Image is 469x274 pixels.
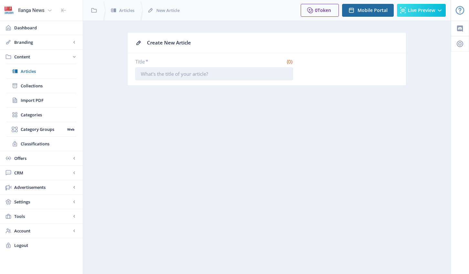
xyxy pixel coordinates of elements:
span: Category Groups [21,126,65,132]
span: Import PDF [21,97,76,103]
span: Token [318,7,331,13]
span: Tools [14,213,71,220]
span: CRM [14,170,71,176]
span: Mobile Portal [358,8,388,13]
span: Account [14,228,71,234]
button: Mobile Portal [342,4,394,17]
nb-badge: Web [65,126,76,132]
span: Dashboard [14,24,78,31]
a: Categories [6,108,76,122]
span: Live Preview [408,8,435,13]
span: (0) [286,58,293,65]
span: Articles [21,68,76,74]
span: Articles [119,7,134,14]
span: Advertisements [14,184,71,191]
label: Title [135,58,212,65]
div: Create New Article [147,38,398,48]
button: Live Preview [397,4,446,17]
a: Articles [6,64,76,78]
div: Ilanga News [18,3,45,17]
span: Content [14,54,71,60]
button: 0Token [301,4,339,17]
span: Settings [14,199,71,205]
span: New Article [156,7,180,14]
span: Classifications [21,141,76,147]
input: What's the title of your article? [135,67,293,80]
span: Branding [14,39,71,45]
a: Import PDF [6,93,76,107]
span: Collections [21,83,76,89]
span: Logout [14,242,78,249]
span: Offers [14,155,71,161]
img: 6e32966d-d278-493e-af78-9af65f0c2223.png [4,5,14,15]
span: Categories [21,112,76,118]
a: Category GroupsWeb [6,122,76,136]
a: Collections [6,79,76,93]
a: Classifications [6,137,76,151]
